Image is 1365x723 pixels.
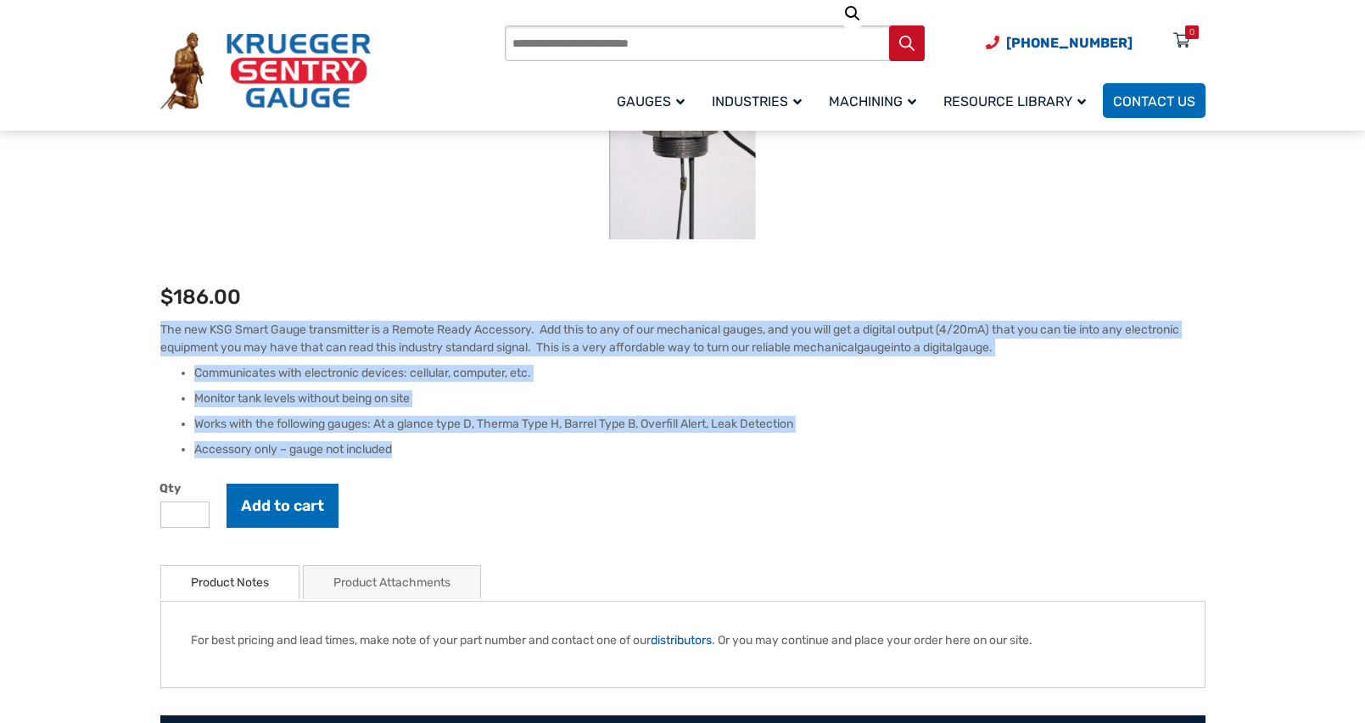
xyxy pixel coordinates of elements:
[829,93,916,109] span: Machining
[194,390,1206,407] li: Monitor tank levels without being on site
[712,93,802,109] span: Industries
[617,93,685,109] span: Gauges
[194,416,1206,433] li: Works with the following gauges: At a glance type D, Therma Type H, Barrel Type B, Overfill Alert...
[194,365,1206,382] li: Communicates with electronic devices: cellular, computer, etc.
[943,93,1086,109] span: Resource Library
[702,81,819,120] a: Industries
[160,285,173,309] span: $
[607,81,702,120] a: Gauges
[857,340,891,355] span: gauge
[651,633,712,647] a: distributors
[1113,93,1195,109] span: Contact Us
[1006,35,1133,51] span: [PHONE_NUMBER]
[191,566,269,599] a: Product Notes
[1189,25,1194,39] div: 0
[160,502,210,528] input: Product quantity
[160,321,1206,356] p: The new KSG Smart Gauge transmitter is a Remote Ready Accessory. Add this to any of our mechanica...
[955,340,989,355] span: gauge
[160,32,371,110] img: Krueger Sentry Gauge
[160,285,241,309] bdi: 186.00
[333,566,450,599] a: Product Attachments
[1103,83,1206,118] a: Contact Us
[194,441,1206,458] li: Accessory only – gauge not included
[227,484,338,528] button: Add to cart
[191,631,1175,649] p: For best pricing and lead times, make note of your part number and contact one of our . Or you ma...
[819,81,933,120] a: Machining
[933,81,1103,120] a: Resource Library
[986,32,1133,53] a: Phone Number (920) 434-8860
